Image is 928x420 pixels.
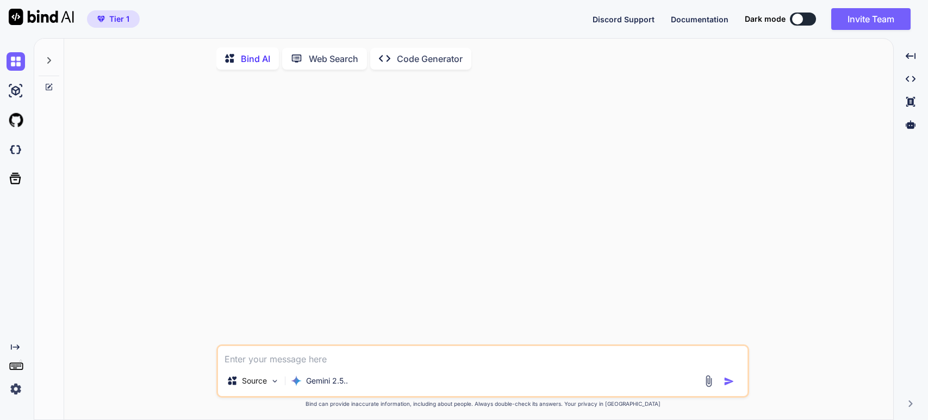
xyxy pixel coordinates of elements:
[9,9,74,25] img: Bind AI
[270,376,279,386] img: Pick Models
[702,375,715,387] img: attachment
[109,14,129,24] span: Tier 1
[87,10,140,28] button: premiumTier 1
[241,52,270,65] p: Bind AI
[97,16,105,22] img: premium
[671,14,728,25] button: Documentation
[593,14,655,25] button: Discord Support
[831,8,911,30] button: Invite Team
[291,375,302,386] img: Gemini 2.5 Pro
[745,14,786,24] span: Dark mode
[7,380,25,398] img: settings
[671,15,728,24] span: Documentation
[593,15,655,24] span: Discord Support
[7,111,25,129] img: githubLight
[306,375,348,386] p: Gemini 2.5..
[7,52,25,71] img: chat
[7,82,25,100] img: ai-studio
[7,140,25,159] img: darkCloudIdeIcon
[724,376,734,387] img: icon
[216,400,749,408] p: Bind can provide inaccurate information, including about people. Always double-check its answers....
[242,375,267,386] p: Source
[397,52,463,65] p: Code Generator
[309,52,358,65] p: Web Search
